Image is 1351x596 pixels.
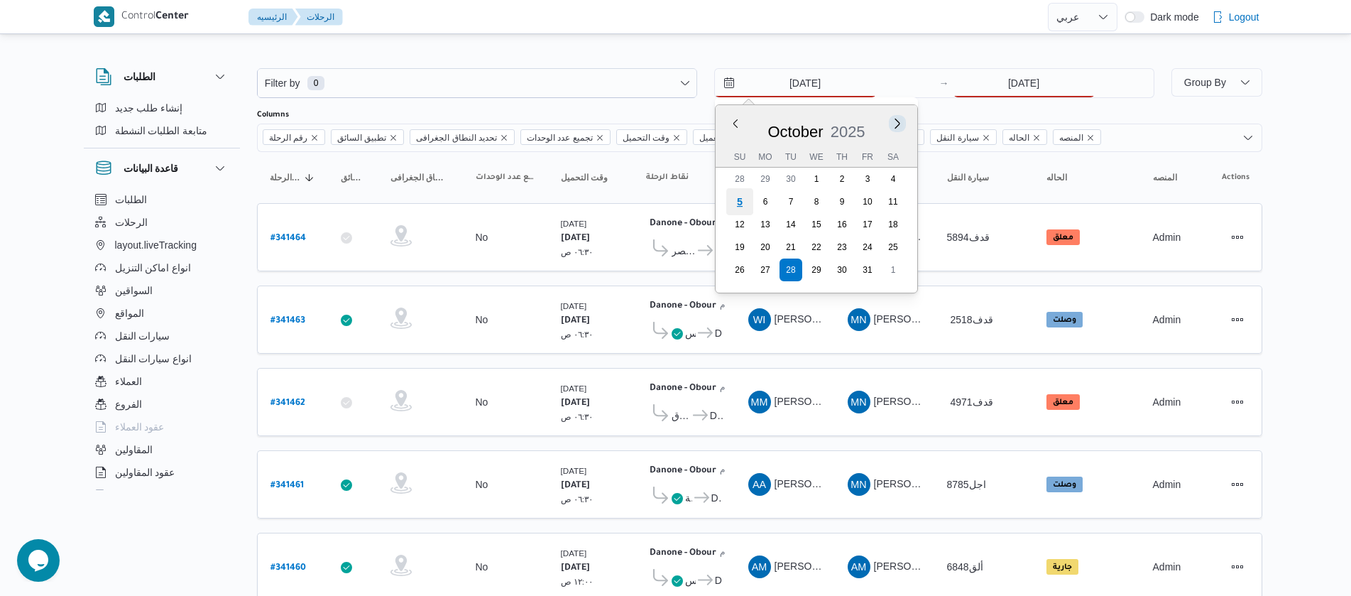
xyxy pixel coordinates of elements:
[882,168,904,190] div: day-4
[257,109,289,121] label: Columns
[748,473,771,496] div: Albadraoi Abadalsadq Rafaai
[775,478,856,489] span: [PERSON_NAME]
[1046,477,1083,492] span: وصلت
[672,242,696,259] span: قسم أول مدينة نصر
[527,130,593,146] span: تجميع عدد الوحدات
[1226,473,1249,496] button: Actions
[84,188,240,496] div: قاعدة البيانات
[805,236,828,259] div: day-22
[1153,396,1181,408] span: Admin
[1053,129,1101,145] span: المنصه
[476,231,488,244] div: No
[270,234,306,244] b: # 341464
[270,399,305,408] b: # 341462
[269,130,307,146] span: رقم الرحلة
[882,213,904,236] div: day-18
[1153,172,1177,183] span: المنصه
[270,558,306,577] a: #341460
[561,563,590,573] b: [DATE]
[767,123,823,141] span: October
[728,259,751,281] div: day-26
[650,301,716,311] b: Danone - Obour
[780,213,802,236] div: day-14
[115,327,170,345] span: سيارات النقل
[561,481,590,491] b: [DATE]
[947,232,990,243] span: قدف5894
[596,134,604,142] button: Remove تجميع عدد الوحدات from selection in this group
[775,560,856,572] span: [PERSON_NAME]
[1242,132,1254,143] button: Open list of options
[476,172,535,183] span: تجميع عدد الوحدات
[561,384,587,393] small: [DATE]
[805,168,828,190] div: day-1
[89,211,234,234] button: الرحلات
[115,396,142,413] span: الفروع
[561,548,587,558] small: [DATE]
[715,325,723,342] span: Danone - Obour
[561,412,594,421] small: ٠٦:٣٠ ص
[754,190,777,213] div: day-6
[848,473,870,496] div: Maina Najib Shfiq Qladah
[476,560,488,573] div: No
[476,478,488,491] div: No
[830,123,865,141] span: 2025
[155,11,189,23] b: Center
[650,219,716,229] b: Danone - Obour
[856,147,879,167] div: Fr
[304,172,315,183] svg: Sorted in descending order
[89,370,234,393] button: العملاء
[874,478,978,489] span: [PERSON_NAME] قلاده
[728,168,751,190] div: day-28
[115,122,208,139] span: متابعة الطلبات النشطة
[831,168,853,190] div: day-2
[561,172,608,183] span: وقت التحميل
[829,122,865,141] div: Button. Open the year selector. 2025 is currently selected.
[94,6,114,27] img: X8yXhbKr1z7QwAAAABJRU5ErkJggg==
[856,190,879,213] div: day-10
[751,391,768,413] span: MM
[1153,561,1181,573] span: Admin
[115,464,175,481] span: عقود المقاولين
[775,313,951,325] span: [PERSON_NAME] ال[PERSON_NAME]
[947,172,989,183] span: سيارة النقل
[1144,11,1198,23] span: Dark mode
[1046,394,1080,410] span: معلق
[335,166,371,189] button: تطبيق السائق
[856,236,879,259] div: day-24
[1053,316,1076,325] b: وصلت
[754,213,777,236] div: day-13
[780,190,802,213] div: day-7
[805,213,828,236] div: day-15
[115,237,197,254] span: layout.liveTracking
[270,316,305,326] b: # 341463
[263,129,325,145] span: رقم الرحلة
[727,168,906,281] div: month-2025-10
[685,325,696,342] span: قسم عين شمس
[270,481,304,491] b: # 341461
[115,99,183,117] span: إنشاء طلب جديد
[1171,68,1262,97] button: Group By
[947,561,983,573] span: ألق6848
[89,188,234,211] button: الطلبات
[1226,226,1249,249] button: Actions
[715,69,876,97] input: Press the down key to enter a popover containing a calendar. Press the escape key to close the po...
[951,396,993,408] span: 4971قدف
[1226,308,1249,331] button: Actions
[1053,563,1072,572] b: جارية
[623,130,669,146] span: وقت التحميل
[248,9,298,26] button: الرئيسيه
[710,407,723,424] span: Danone - Obour
[831,259,853,281] div: day-30
[264,166,321,189] button: رقم الرحلةSorted in descending order
[672,407,691,424] span: قسم الشروق
[1184,77,1226,88] span: Group By
[650,466,716,476] b: Danone - Obour
[726,188,753,215] div: day-5
[385,166,456,189] button: تحديد النطاق الجغرافى
[685,572,696,589] span: قسم عين شمس
[115,487,174,504] span: اجهزة التليفون
[805,259,828,281] div: day-29
[780,236,802,259] div: day-21
[856,168,879,190] div: day-3
[95,160,229,177] button: قاعدة البيانات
